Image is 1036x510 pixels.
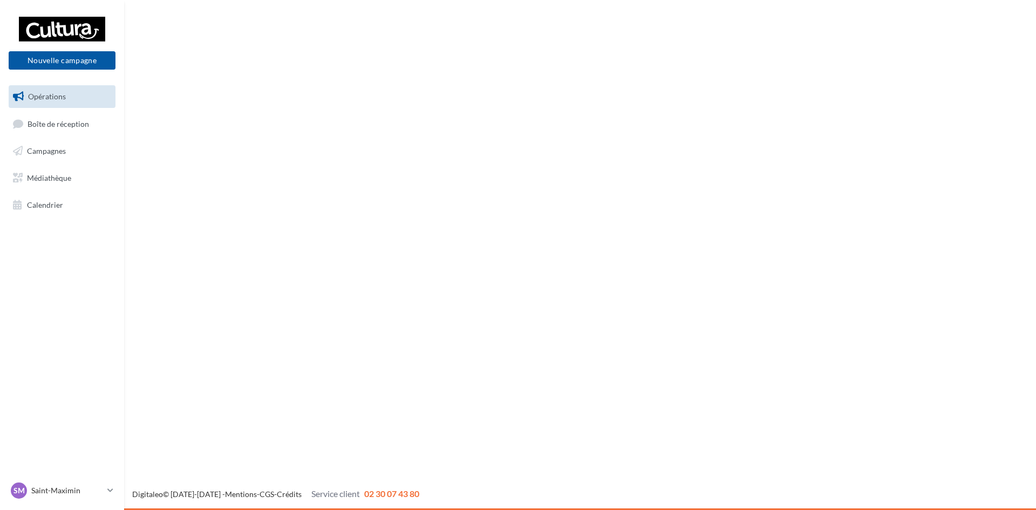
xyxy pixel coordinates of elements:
a: Crédits [277,489,302,499]
span: Opérations [28,92,66,101]
p: Saint-Maximin [31,485,103,496]
a: Digitaleo [132,489,163,499]
a: SM Saint-Maximin [9,480,115,501]
a: CGS [260,489,274,499]
a: Mentions [225,489,257,499]
a: Campagnes [6,140,118,162]
a: Boîte de réception [6,112,118,135]
span: 02 30 07 43 80 [364,488,419,499]
span: © [DATE]-[DATE] - - - [132,489,419,499]
span: Médiathèque [27,173,71,182]
span: SM [13,485,25,496]
a: Médiathèque [6,167,118,189]
a: Opérations [6,85,118,108]
a: Calendrier [6,194,118,216]
button: Nouvelle campagne [9,51,115,70]
span: Campagnes [27,146,66,155]
span: Service client [311,488,360,499]
span: Boîte de réception [28,119,89,128]
span: Calendrier [27,200,63,209]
